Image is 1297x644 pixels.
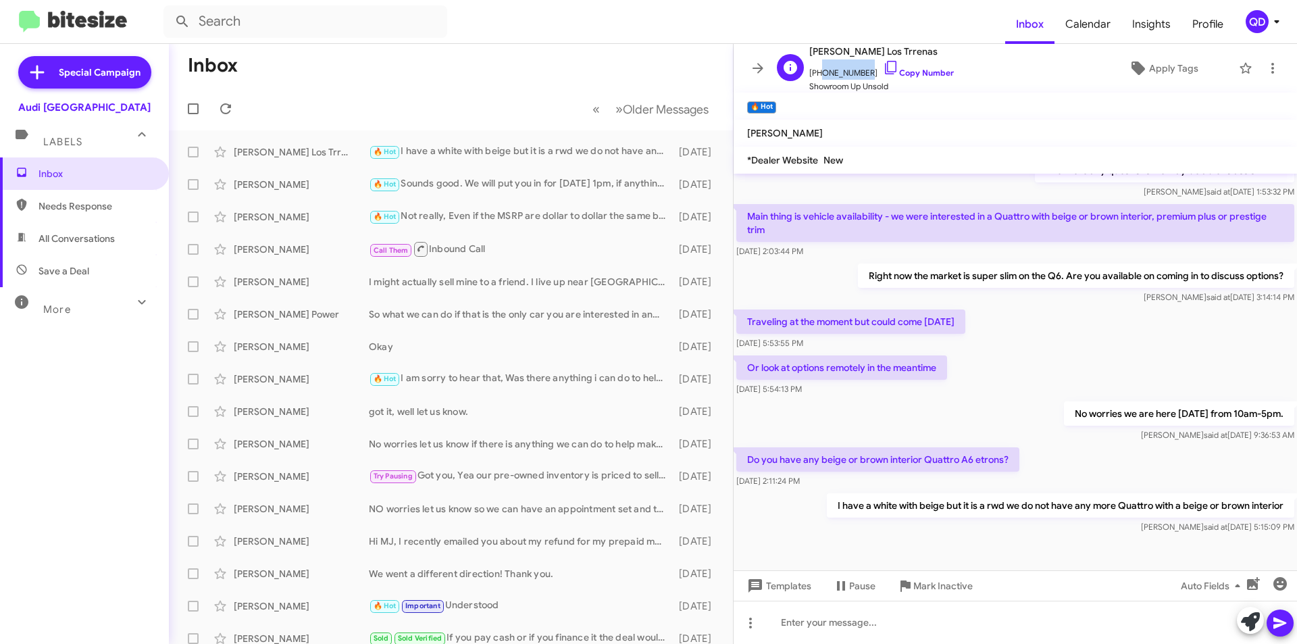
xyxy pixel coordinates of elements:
[886,574,984,598] button: Mark Inactive
[1144,187,1294,197] span: [PERSON_NAME] [DATE] 1:53:32 PM
[1141,430,1294,440] span: [PERSON_NAME] [DATE] 9:36:53 AM
[672,567,722,580] div: [DATE]
[43,136,82,148] span: Labels
[369,567,672,580] div: We went a different direction! Thank you.
[59,66,141,79] span: Special Campaign
[1246,10,1269,33] div: QD
[1121,5,1181,44] a: Insights
[234,178,369,191] div: [PERSON_NAME]
[736,447,1019,472] p: Do you have any beige or brown interior Quattro A6 etrons?
[369,371,672,387] div: I am sorry to hear that, Was there anything i can do to help?
[672,437,722,451] div: [DATE]
[607,95,717,123] button: Next
[736,384,802,394] span: [DATE] 5:54:13 PM
[374,634,389,643] span: Sold
[672,145,722,159] div: [DATE]
[188,55,238,76] h1: Inbox
[369,144,672,159] div: I have a white with beige but it is a rwd we do not have any more Quattro with a beige or brown i...
[39,199,153,213] span: Needs Response
[747,101,776,114] small: 🔥 Hot
[809,80,954,93] span: Showroom Up Unsold
[234,340,369,353] div: [PERSON_NAME]
[405,601,440,610] span: Important
[585,95,717,123] nav: Page navigation example
[369,405,672,418] div: got it, well let us know.
[592,101,600,118] span: «
[234,567,369,580] div: [PERSON_NAME]
[234,210,369,224] div: [PERSON_NAME]
[234,145,369,159] div: [PERSON_NAME] Los Trrenas
[369,209,672,224] div: Not really, Even if the MSRP are dollar to dollar the same because different companies use differ...
[234,437,369,451] div: [PERSON_NAME]
[747,154,818,166] span: *Dealer Website
[823,154,843,166] span: New
[39,167,153,180] span: Inbox
[369,176,672,192] div: Sounds good. We will put you in for [DATE] 1pm, if anything changes let us know.
[1234,10,1282,33] button: QD
[369,598,672,614] div: Understood
[1141,522,1294,532] span: [PERSON_NAME] [DATE] 5:15:09 PM
[1181,5,1234,44] a: Profile
[18,56,151,89] a: Special Campaign
[43,303,71,316] span: More
[672,178,722,191] div: [DATE]
[736,355,947,380] p: Or look at options remotely in the meantime
[883,68,954,78] a: Copy Number
[369,502,672,516] div: NO worries let us know so we can have an appointment set and the car ready for you.
[672,470,722,483] div: [DATE]
[672,502,722,516] div: [DATE]
[672,599,722,613] div: [DATE]
[672,372,722,386] div: [DATE]
[736,476,800,486] span: [DATE] 2:11:24 PM
[1144,292,1294,302] span: [PERSON_NAME] [DATE] 3:14:14 PM
[827,493,1294,518] p: I have a white with beige but it is a rwd we do not have any more Quattro with a beige or brown i...
[234,405,369,418] div: [PERSON_NAME]
[369,307,672,321] div: So what we can do if that is the only car you are interested in and would like to take advantage ...
[234,502,369,516] div: [PERSON_NAME]
[672,535,722,548] div: [DATE]
[374,212,397,221] span: 🔥 Hot
[369,468,672,484] div: Got you, Yea our pre-owned inventory is priced to sell we base our car prices based on similar ca...
[374,601,397,610] span: 🔥 Hot
[584,95,608,123] button: Previous
[822,574,886,598] button: Pause
[1204,522,1227,532] span: said at
[672,340,722,353] div: [DATE]
[18,101,151,114] div: Audi [GEOGRAPHIC_DATA]
[1181,574,1246,598] span: Auto Fields
[374,147,397,156] span: 🔥 Hot
[736,338,803,348] span: [DATE] 5:53:55 PM
[374,246,409,255] span: Call Them
[1064,401,1294,426] p: No worries we are here [DATE] from 10am-5pm.
[163,5,447,38] input: Search
[369,340,672,353] div: Okay
[1204,430,1227,440] span: said at
[1206,187,1230,197] span: said at
[234,470,369,483] div: [PERSON_NAME]
[234,535,369,548] div: [PERSON_NAME]
[809,43,954,59] span: [PERSON_NAME] Los Trrenas
[747,127,823,139] span: [PERSON_NAME]
[672,210,722,224] div: [DATE]
[369,535,672,548] div: Hi MJ, I recently emailed you about my refund for my prepaid maintenance and extended warrant. Ca...
[1170,574,1256,598] button: Auto Fields
[672,275,722,289] div: [DATE]
[913,574,973,598] span: Mark Inactive
[672,307,722,321] div: [DATE]
[234,307,369,321] div: [PERSON_NAME] Power
[234,372,369,386] div: [PERSON_NAME]
[398,634,442,643] span: Sold Verified
[736,309,965,334] p: Traveling at the moment but could come [DATE]
[374,374,397,383] span: 🔥 Hot
[858,264,1294,288] p: Right now the market is super slim on the Q6. Are you available on coming in to discuss options?
[744,574,811,598] span: Templates
[1054,5,1121,44] span: Calendar
[809,59,954,80] span: [PHONE_NUMBER]
[623,102,709,117] span: Older Messages
[374,180,397,189] span: 🔥 Hot
[234,243,369,256] div: [PERSON_NAME]
[1005,5,1054,44] span: Inbox
[672,243,722,256] div: [DATE]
